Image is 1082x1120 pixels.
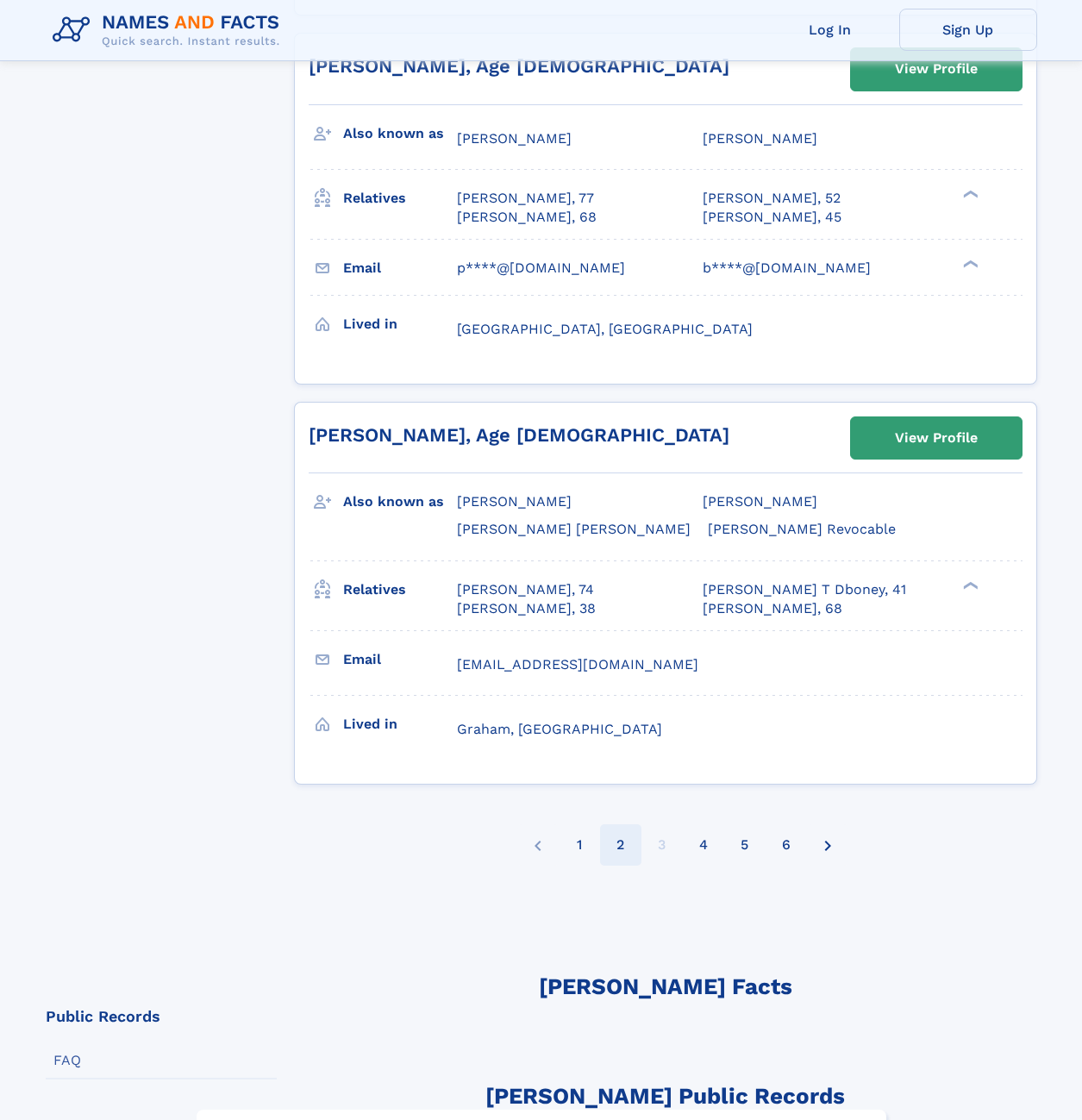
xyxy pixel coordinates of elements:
div: 3 [658,823,666,867]
div: ❯ [960,258,980,269]
a: 6 [782,823,791,867]
a: View Profile [851,417,1022,459]
h3: Lived in [343,310,457,339]
span: [PERSON_NAME] [457,130,572,147]
a: Previous [528,823,548,867]
a: Next [817,823,838,867]
a: 1 [577,823,582,867]
h3: Also known as [343,119,457,148]
span: [PERSON_NAME] [PERSON_NAME] [457,521,691,537]
h1: [PERSON_NAME] Facts [539,974,792,1021]
a: [PERSON_NAME], 68 [457,208,597,227]
div: ❯ [960,579,980,591]
div: View Profile [895,418,978,458]
a: [PERSON_NAME], 74 [457,580,594,599]
a: View Profile [851,48,1022,90]
h3: Relatives [343,575,457,604]
a: [PERSON_NAME] T Dboney, 41 [703,580,906,599]
a: FAQ [46,1043,277,1078]
span: [GEOGRAPHIC_DATA], [GEOGRAPHIC_DATA] [457,321,753,337]
span: [PERSON_NAME] Revocable [708,521,896,537]
a: [PERSON_NAME], 38 [457,599,596,618]
a: 4 [699,823,708,867]
a: 2 [616,823,624,867]
h3: Email [343,645,457,674]
div: View Profile [895,49,978,89]
a: Log In [761,9,899,51]
a: [PERSON_NAME], Age [DEMOGRAPHIC_DATA] [309,424,729,446]
div: FAQ [53,1051,81,1070]
a: [PERSON_NAME], 77 [457,189,594,208]
a: [PERSON_NAME], Age [DEMOGRAPHIC_DATA] [309,55,729,77]
span: [EMAIL_ADDRESS][DOMAIN_NAME] [457,656,698,673]
span: [PERSON_NAME] [703,130,817,147]
a: [PERSON_NAME], 68 [703,599,842,618]
img: Logo Names and Facts [46,7,294,53]
a: 5 [741,823,748,867]
a: Sign Up [899,9,1037,51]
a: [PERSON_NAME], 45 [703,208,841,227]
div: Public Records [46,1009,160,1024]
h3: Relatives [343,184,457,213]
span: [PERSON_NAME] [703,493,817,510]
h3: Lived in [343,710,457,739]
span: [PERSON_NAME] [457,493,572,510]
div: ❯ [960,188,980,199]
h3: Also known as [343,487,457,516]
span: Graham, [GEOGRAPHIC_DATA] [457,721,662,737]
h3: Email [343,253,457,283]
a: [PERSON_NAME], 52 [703,189,841,208]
